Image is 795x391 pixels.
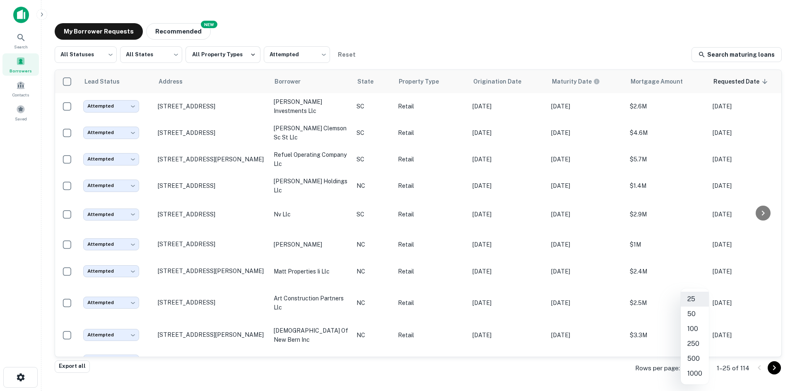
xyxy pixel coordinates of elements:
li: 250 [681,336,709,351]
li: 50 [681,307,709,321]
iframe: Chat Widget [754,325,795,365]
li: 100 [681,321,709,336]
li: 25 [681,292,709,307]
li: 1000 [681,366,709,381]
li: 500 [681,351,709,366]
